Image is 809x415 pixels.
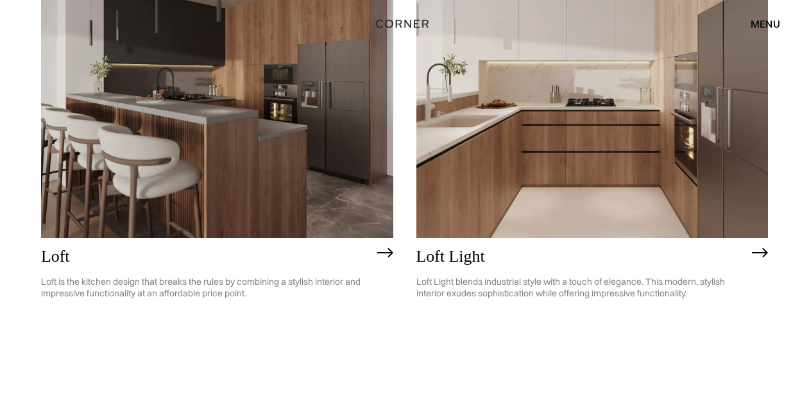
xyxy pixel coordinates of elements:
[373,15,436,32] a: home
[751,19,780,29] div: menu
[416,266,746,310] p: Loft Light blends industrial style with a touch of elegance. This modern, stylish interior exudes...
[41,248,371,266] h2: Loft
[41,266,371,310] p: Loft is the kitchen design that breaks the rules by combining a stylish interior and impressive f...
[416,248,746,266] h2: Loft Light
[738,13,780,35] div: menu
